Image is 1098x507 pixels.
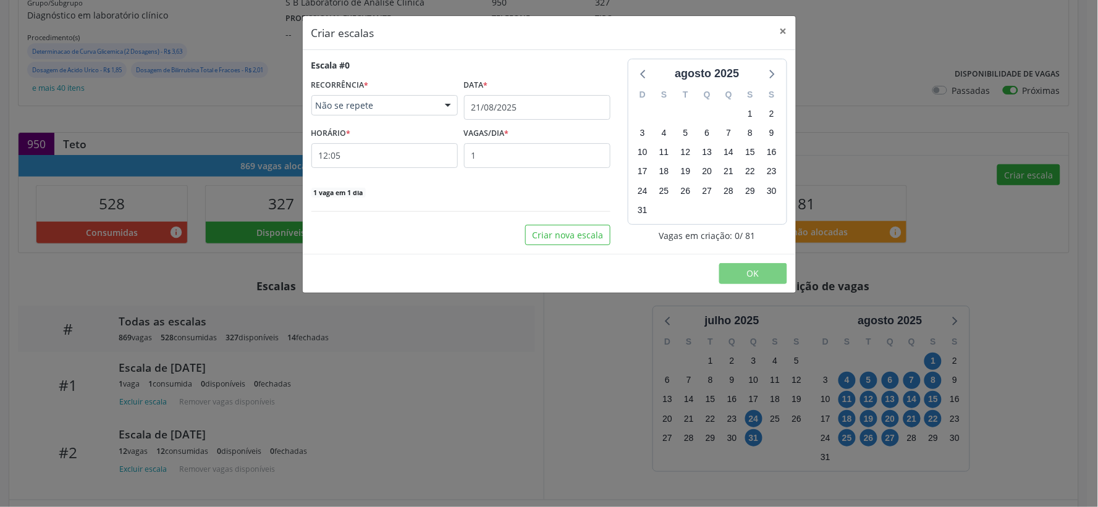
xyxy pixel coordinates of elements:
span: domingo, 10 de agosto de 2025 [634,144,651,161]
span: quarta-feira, 13 de agosto de 2025 [698,144,716,161]
label: RECORRÊNCIA [311,76,369,95]
input: 00:00 [311,143,458,168]
span: domingo, 3 de agosto de 2025 [634,125,651,142]
div: S [761,85,783,104]
span: segunda-feira, 11 de agosto de 2025 [656,144,673,161]
span: terça-feira, 12 de agosto de 2025 [677,144,695,161]
div: S [740,85,761,104]
span: / 81 [740,229,756,242]
span: 1 vaga em 1 dia [311,188,366,198]
h5: Criar escalas [311,25,374,41]
label: HORÁRIO [311,124,351,143]
div: S [653,85,675,104]
span: sábado, 30 de agosto de 2025 [763,182,780,199]
span: sexta-feira, 15 de agosto de 2025 [741,144,759,161]
span: segunda-feira, 18 de agosto de 2025 [656,163,673,180]
span: domingo, 31 de agosto de 2025 [634,201,651,219]
span: quarta-feira, 20 de agosto de 2025 [698,163,716,180]
div: agosto 2025 [670,65,744,82]
div: Q [718,85,740,104]
span: Não se repete [316,99,433,112]
span: OK [747,267,759,279]
span: quarta-feira, 27 de agosto de 2025 [698,182,716,199]
span: quinta-feira, 14 de agosto de 2025 [720,144,737,161]
span: sábado, 16 de agosto de 2025 [763,144,780,161]
div: Vagas em criação: 0 [628,229,787,242]
span: sábado, 2 de agosto de 2025 [763,105,780,122]
span: terça-feira, 26 de agosto de 2025 [677,182,695,199]
span: segunda-feira, 25 de agosto de 2025 [656,182,673,199]
span: quinta-feira, 28 de agosto de 2025 [720,182,737,199]
span: domingo, 24 de agosto de 2025 [634,182,651,199]
div: T [675,85,696,104]
span: sábado, 23 de agosto de 2025 [763,163,780,180]
span: quarta-feira, 6 de agosto de 2025 [698,125,716,142]
label: Data [464,76,488,95]
span: sábado, 9 de agosto de 2025 [763,125,780,142]
button: Criar nova escala [525,225,610,246]
span: quinta-feira, 21 de agosto de 2025 [720,163,737,180]
span: terça-feira, 19 de agosto de 2025 [677,163,695,180]
div: D [632,85,654,104]
label: VAGAS/DIA [464,124,509,143]
div: Q [696,85,718,104]
button: Close [771,16,796,46]
span: terça-feira, 5 de agosto de 2025 [677,125,695,142]
button: OK [719,263,787,284]
span: quinta-feira, 7 de agosto de 2025 [720,125,737,142]
span: domingo, 17 de agosto de 2025 [634,163,651,180]
span: sexta-feira, 1 de agosto de 2025 [741,105,759,122]
span: sexta-feira, 8 de agosto de 2025 [741,125,759,142]
span: segunda-feira, 4 de agosto de 2025 [656,125,673,142]
span: sexta-feira, 22 de agosto de 2025 [741,163,759,180]
input: Selecione uma data [464,95,610,120]
span: sexta-feira, 29 de agosto de 2025 [741,182,759,199]
div: Escala #0 [311,59,350,72]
